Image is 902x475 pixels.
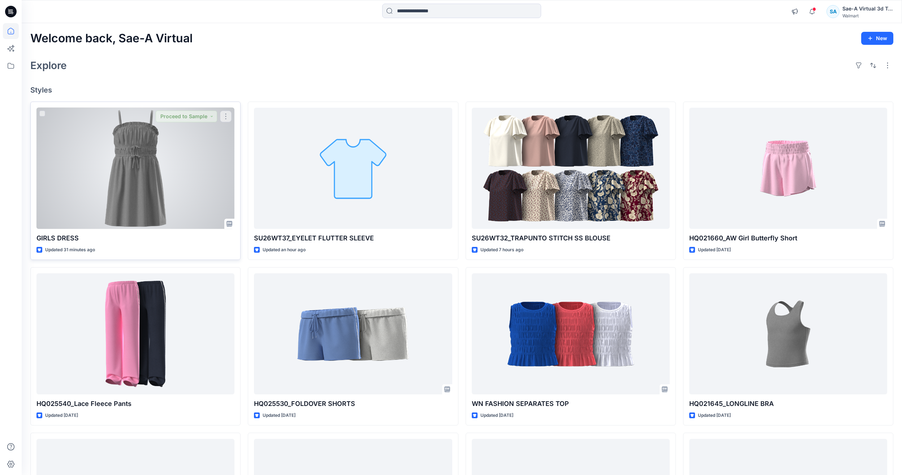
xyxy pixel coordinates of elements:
p: SU26WT37_EYELET FLUTTER SLEEVE [254,233,452,243]
p: SU26WT32_TRAPUNTO STITCH SS BLOUSE [472,233,670,243]
p: Updated [DATE] [698,246,731,254]
p: Updated [DATE] [45,412,78,419]
p: WN FASHION SEPARATES TOP [472,399,670,409]
p: Updated [DATE] [263,412,295,419]
p: HQ021660_AW Girl Butterfly Short [689,233,887,243]
div: SA [827,5,840,18]
p: Updated [DATE] [480,412,513,419]
a: SU26WT32_TRAPUNTO STITCH SS BLOUSE [472,108,670,229]
div: Sae-A Virtual 3d Team [842,4,893,13]
a: HQ025530_FOLDOVER SHORTS [254,273,452,394]
p: GIRLS DRESS [36,233,234,243]
h2: Explore [30,60,67,71]
h4: Styles [30,86,893,94]
a: SU26WT37_EYELET FLUTTER SLEEVE [254,108,452,229]
p: Updated 31 minutes ago [45,246,95,254]
p: HQ025540_Lace Fleece Pants [36,399,234,409]
p: Updated an hour ago [263,246,306,254]
a: HQ025540_Lace Fleece Pants [36,273,234,394]
a: HQ021645_LONGLINE BRA [689,273,887,394]
a: HQ021660_AW Girl Butterfly Short [689,108,887,229]
p: HQ025530_FOLDOVER SHORTS [254,399,452,409]
p: Updated 7 hours ago [480,246,523,254]
div: Walmart [842,13,893,18]
p: HQ021645_LONGLINE BRA [689,399,887,409]
a: GIRLS DRESS [36,108,234,229]
a: WN FASHION SEPARATES TOP [472,273,670,394]
button: New [861,32,893,45]
p: Updated [DATE] [698,412,731,419]
h2: Welcome back, Sae-A Virtual [30,32,193,45]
